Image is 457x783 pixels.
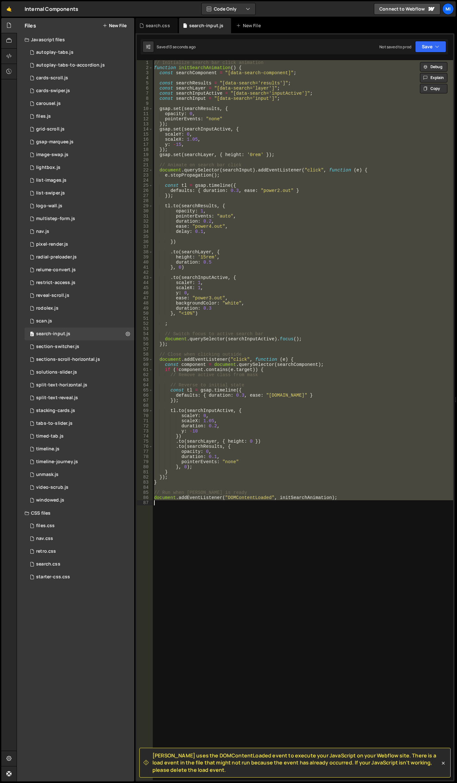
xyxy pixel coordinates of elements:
[137,219,153,224] div: 32
[25,353,134,366] div: 15229/40083.js
[36,62,105,68] div: autoplay-tabs-to-accordion.js
[137,454,153,459] div: 78
[36,408,75,414] div: stacking-cards.js
[25,289,134,302] div: 15229/45389.js
[36,165,60,170] div: lightbox.js
[137,106,153,111] div: 10
[137,229,153,234] div: 34
[25,276,134,289] div: 15229/44949.js
[442,3,454,15] a: Mi
[36,152,68,158] div: image-swap.js
[36,254,77,260] div: radial-preloader.js
[137,500,153,505] div: 87
[137,413,153,418] div: 70
[17,507,134,519] div: CSS files
[137,168,153,173] div: 22
[137,203,153,209] div: 29
[137,270,153,275] div: 42
[137,198,153,203] div: 28
[25,148,134,161] div: 15229/45755.js
[137,372,153,377] div: 62
[36,357,100,362] div: sections-scroll-horizontal.js
[374,3,440,15] a: Connect to Webflow
[36,549,56,554] div: retro.css
[25,571,134,583] div: 15229/46093.css
[137,280,153,285] div: 44
[137,449,153,454] div: 77
[36,318,52,324] div: scan.js
[137,244,153,249] div: 37
[137,116,153,122] div: 12
[36,101,61,107] div: carousel.js
[25,97,134,110] div: 15229/44459.js
[137,490,153,495] div: 85
[137,183,153,188] div: 25
[137,290,153,296] div: 46
[137,86,153,91] div: 6
[36,280,75,286] div: restrict-access.js
[36,433,64,439] div: timed-tab.js
[137,434,153,439] div: 74
[25,494,134,507] div: 15229/46548.js
[36,293,69,298] div: reveal-scroll.js
[137,127,153,132] div: 14
[415,41,446,52] button: Save
[25,46,134,59] div: 15229/43816.js
[36,267,76,273] div: relume-convert.js
[137,260,153,265] div: 40
[25,532,134,545] div: 15229/42881.css
[137,122,153,127] div: 13
[25,417,134,430] div: 15229/43765.js
[36,395,78,401] div: split-text-reveal.js
[137,357,153,362] div: 59
[137,142,153,147] div: 17
[36,190,65,196] div: list-swiper.js
[25,225,134,238] div: 15229/42882.js
[137,275,153,280] div: 43
[152,752,440,773] span: [PERSON_NAME] uses the DOMContentLoaded event to execute your JavaScript on your Webflow site. Th...
[36,241,68,247] div: pixel-render.js
[137,316,153,321] div: 51
[25,455,134,468] div: 15229/46528.js
[25,212,134,225] div: 15229/42065.js
[25,302,134,315] div: 15229/46478.js
[137,403,153,408] div: 68
[137,91,153,96] div: 7
[137,132,153,137] div: 15
[25,481,134,494] div: 15229/46381.js
[25,238,134,251] div: 15229/45385.js
[146,22,170,29] div: search.css
[103,23,127,28] button: New File
[137,336,153,342] div: 55
[137,459,153,464] div: 79
[25,264,134,276] div: 15229/46034.js
[25,519,134,532] div: 15229/46923.css
[420,73,447,83] button: Explain
[25,187,134,200] div: 15229/40471.js
[25,443,134,455] div: 15229/44590.js
[137,475,153,480] div: 82
[137,495,153,500] div: 86
[25,110,134,123] div: 15229/46924.js
[36,561,60,567] div: search.css
[137,388,153,393] div: 65
[137,408,153,413] div: 69
[137,162,153,168] div: 21
[25,328,134,340] div: 15229/46654.js
[137,178,153,183] div: 24
[137,234,153,239] div: 35
[25,251,134,264] div: 15229/45355.js
[137,342,153,347] div: 56
[189,22,223,29] div: search-input.js
[36,446,59,452] div: timeline.js
[36,139,74,145] div: gsap-marquee.js
[25,391,134,404] div: 15229/40118.js
[137,480,153,485] div: 83
[137,214,153,219] div: 31
[137,306,153,311] div: 49
[137,418,153,423] div: 71
[137,209,153,214] div: 30
[25,84,134,97] div: 15229/43817.js
[25,379,134,391] div: 15229/46482.js
[236,22,263,29] div: New File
